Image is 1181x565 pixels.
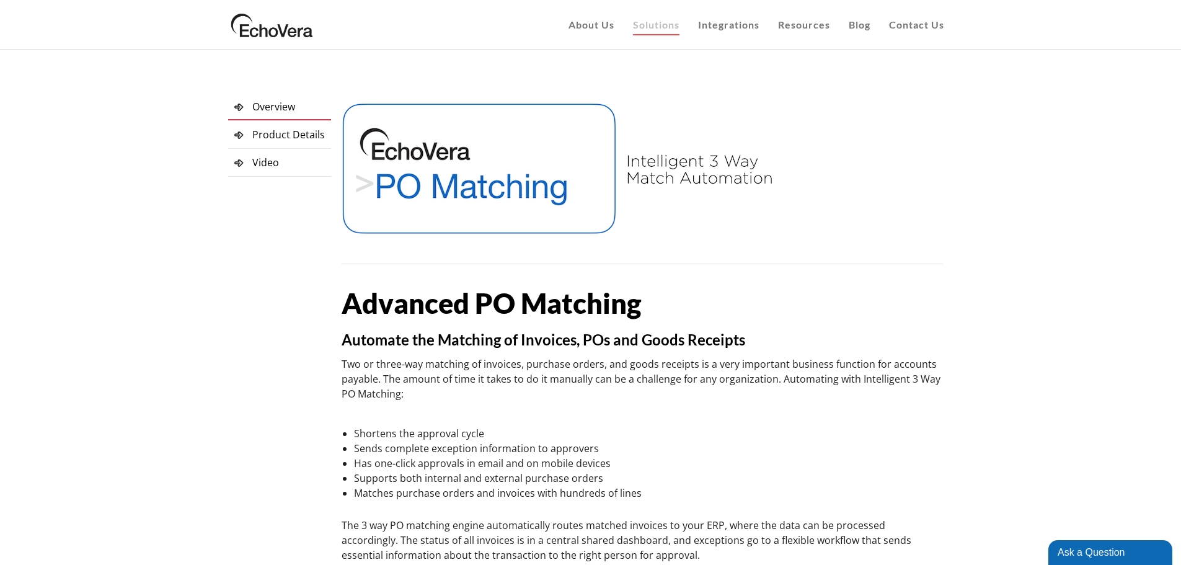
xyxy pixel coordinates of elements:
a: Product Details [228,121,331,149]
span: Contact Us [889,19,944,30]
a: Video [228,149,331,177]
span: Solutions [633,19,679,30]
a: Overview [228,93,331,121]
span: About Us [568,19,614,30]
h1: Advanced PO Matching [342,289,943,318]
p: Two or three-way matching of invoices, purchase orders, and goods receipts is a very important bu... [342,357,943,401]
li: Sends complete exception information to approvers [354,441,943,456]
span: Blog [849,19,870,30]
img: 3 way po match automation [342,100,776,239]
li: Supports both internal and external purchase orders [354,471,943,486]
iframe: chat widget [1048,538,1175,565]
span: Video [252,156,279,169]
span: Resources [778,19,830,30]
li: Matches purchase orders and invoices with hundreds of lines [354,486,943,500]
span: Product Details [252,128,325,141]
li: Shortens the approval cycle [354,426,943,441]
h4: Automate the Matching of Invoices, POs and Goods Receipts [342,330,943,350]
img: EchoVera [228,9,316,40]
span: Integrations [698,19,759,30]
li: Has one-click approvals in email and on mobile devices [354,456,943,471]
p: The 3 way PO matching engine automatically routes matched invoices to your ERP, where the data ca... [342,518,943,563]
span: Overview [252,100,295,113]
